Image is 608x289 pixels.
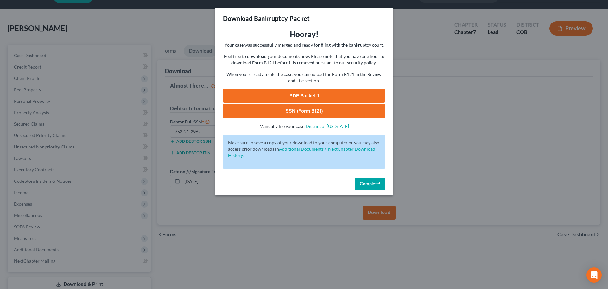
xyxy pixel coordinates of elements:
[223,42,385,48] p: Your case was successfully merged and ready for filing with the bankruptcy court.
[223,29,385,39] h3: Hooray!
[223,53,385,66] p: Feel free to download your documents now. Please note that you have one hour to download Form B12...
[306,123,349,129] a: District of [US_STATE]
[223,89,385,103] a: PDF Packet 1
[360,181,380,187] span: Complete!
[223,71,385,84] p: When you're ready to file the case, you can upload the Form B121 in the Review and File section.
[228,146,375,158] a: Additional Documents > NextChapter Download History.
[586,267,602,283] div: Open Intercom Messenger
[355,178,385,190] button: Complete!
[223,123,385,129] p: Manually file your case:
[223,104,385,118] a: SSN (Form B121)
[228,140,380,159] p: Make sure to save a copy of your download to your computer or you may also access prior downloads in
[223,14,310,23] h3: Download Bankruptcy Packet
